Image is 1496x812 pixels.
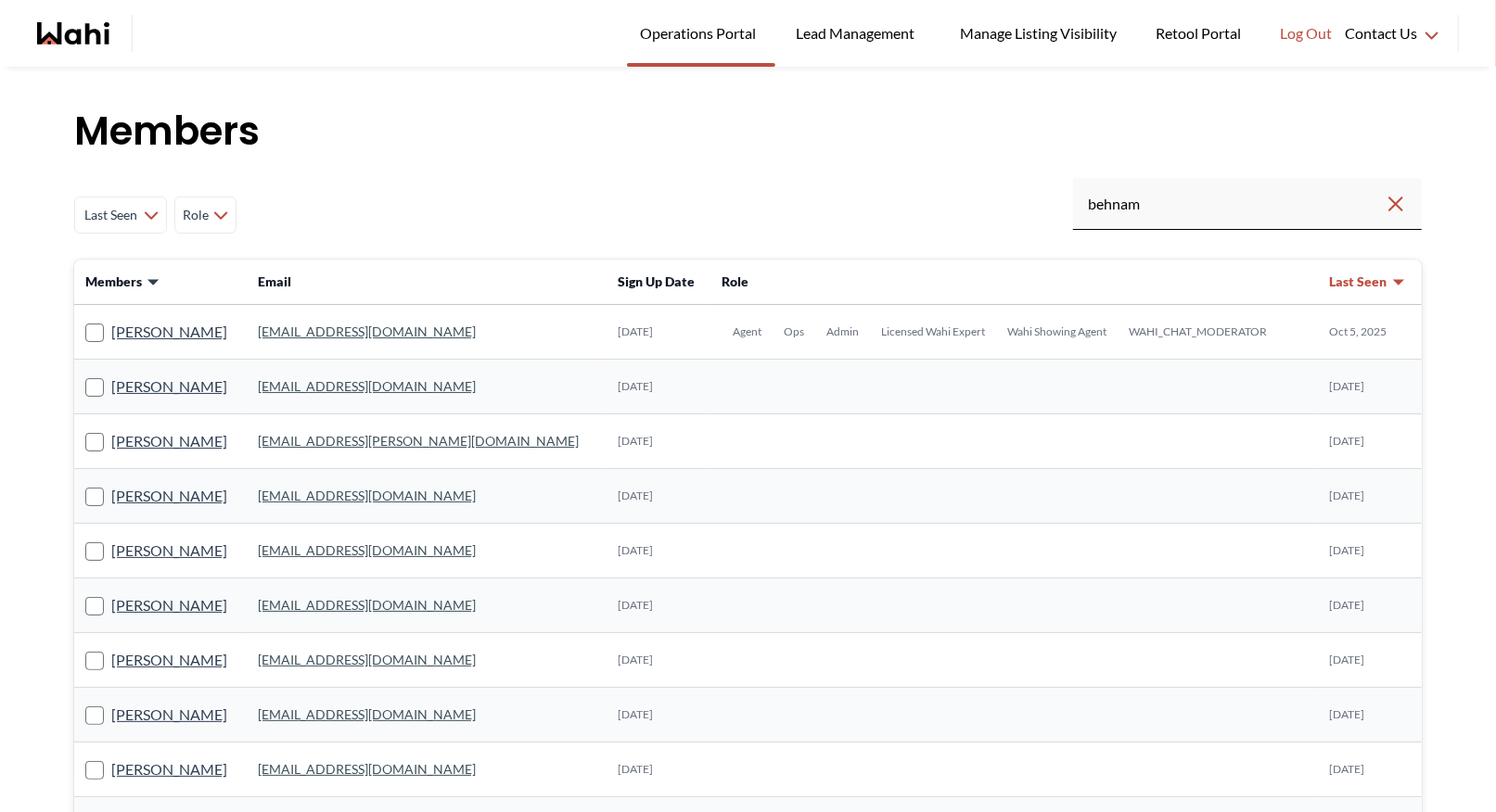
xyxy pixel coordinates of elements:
span: Agent [734,324,762,339]
td: [DATE] [607,469,710,524]
td: [DATE] [607,578,710,633]
a: [EMAIL_ADDRESS][DOMAIN_NAME] [258,378,476,394]
td: [DATE] [607,688,710,742]
span: Sign Up Date [618,273,695,289]
td: [DATE] [1319,688,1422,742]
a: [EMAIL_ADDRESS][DOMAIN_NAME] [258,597,476,613]
span: Admin [827,324,860,339]
a: [PERSON_NAME] [111,757,227,781]
td: [DATE] [607,742,710,797]
button: Last Seen [1330,273,1406,291]
a: [PERSON_NAME] [111,484,227,508]
a: [PERSON_NAME] [111,429,227,453]
td: [DATE] [1319,414,1422,469]
button: Clear search [1385,187,1407,221]
a: [PERSON_NAME] [111,648,227,672]
span: Manage Listing Visibility [954,21,1122,45]
span: Ops [785,324,805,339]
a: [PERSON_NAME] [111,320,227,344]
a: [EMAIL_ADDRESS][DOMAIN_NAME] [258,706,476,722]
td: Oct 5, 2025 [1319,305,1422,360]
h1: Members [74,104,1422,159]
span: Members [85,273,142,291]
td: [DATE] [1319,469,1422,524]
td: [DATE] [1319,633,1422,688]
td: [DATE] [1319,360,1422,414]
button: Members [85,273,160,291]
a: [PERSON_NAME] [111,593,227,617]
span: Licensed Wahi Expert [882,324,986,339]
span: Last Seen [83,198,140,232]
input: Search input [1088,187,1385,221]
td: [DATE] [607,360,710,414]
td: [DATE] [607,524,710,578]
span: Wahi Showing Agent [1008,324,1107,339]
span: Retool Portal [1156,21,1247,45]
td: [DATE] [607,414,710,469]
a: [EMAIL_ADDRESS][DOMAIN_NAME] [258,324,476,339]
a: [EMAIL_ADDRESS][DOMAIN_NAME] [258,488,476,503]
span: Log Out [1280,21,1332,45]
span: Email [258,273,291,289]
td: [DATE] [607,633,710,688]
a: [EMAIL_ADDRESS][DOMAIN_NAME] [258,542,476,558]
a: [EMAIL_ADDRESS][DOMAIN_NAME] [258,761,476,777]
a: [PERSON_NAME] [111,703,227,727]
span: Role [183,198,210,232]
td: [DATE] [607,305,710,360]
span: Lead Management [796,21,921,45]
a: [PERSON_NAME] [111,374,227,399]
span: Last Seen [1330,273,1387,291]
a: [EMAIL_ADDRESS][DOMAIN_NAME] [258,652,476,667]
a: Wahi homepage [37,22,109,44]
td: [DATE] [1319,524,1422,578]
td: [DATE] [1319,578,1422,633]
td: [DATE] [1319,742,1422,797]
a: [EMAIL_ADDRESS][PERSON_NAME][DOMAIN_NAME] [258,433,579,449]
span: Operations Portal [640,21,762,45]
a: [PERSON_NAME] [111,539,227,563]
span: Role [722,273,749,289]
span: WAHI_CHAT_MODERATOR [1130,324,1268,339]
